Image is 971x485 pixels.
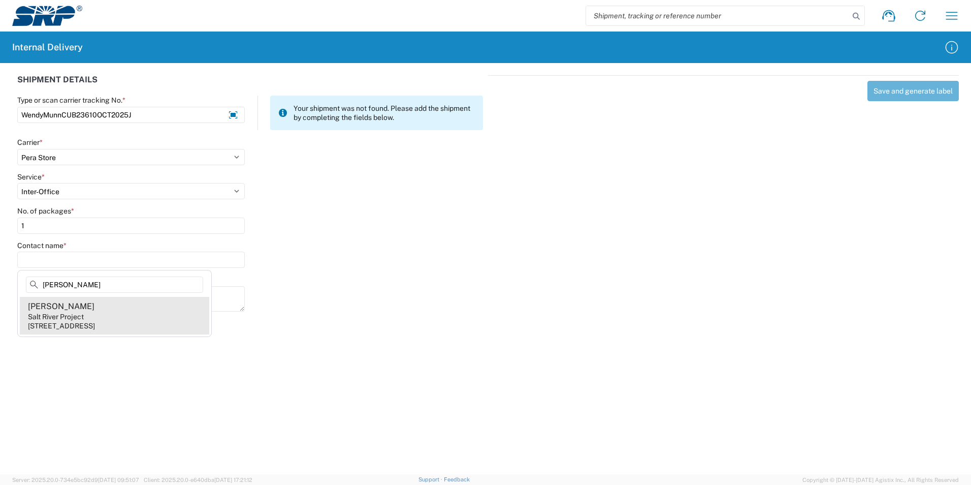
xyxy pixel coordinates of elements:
span: Server: 2025.20.0-734e5bc92d9 [12,477,139,483]
label: Type or scan carrier tracking No. [17,96,125,105]
span: [DATE] 09:51:07 [98,477,139,483]
a: Feedback [444,476,470,482]
div: SHIPMENT DETAILS [17,75,483,96]
a: Support [418,476,444,482]
label: Carrier [17,138,43,147]
span: [DATE] 17:21:12 [214,477,252,483]
div: [STREET_ADDRESS] [28,321,95,330]
div: Salt River Project [28,312,84,321]
img: srp [12,6,82,26]
span: Client: 2025.20.0-e640dba [144,477,252,483]
label: Contact name [17,241,67,250]
label: No. of packages [17,206,74,216]
h2: Internal Delivery [12,41,83,53]
span: Copyright © [DATE]-[DATE] Agistix Inc., All Rights Reserved [802,475,959,484]
label: Service [17,172,45,181]
span: Your shipment was not found. Please add the shipment by completing the fields below. [294,104,475,122]
div: [PERSON_NAME] [28,301,94,312]
input: Shipment, tracking or reference number [586,6,849,25]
